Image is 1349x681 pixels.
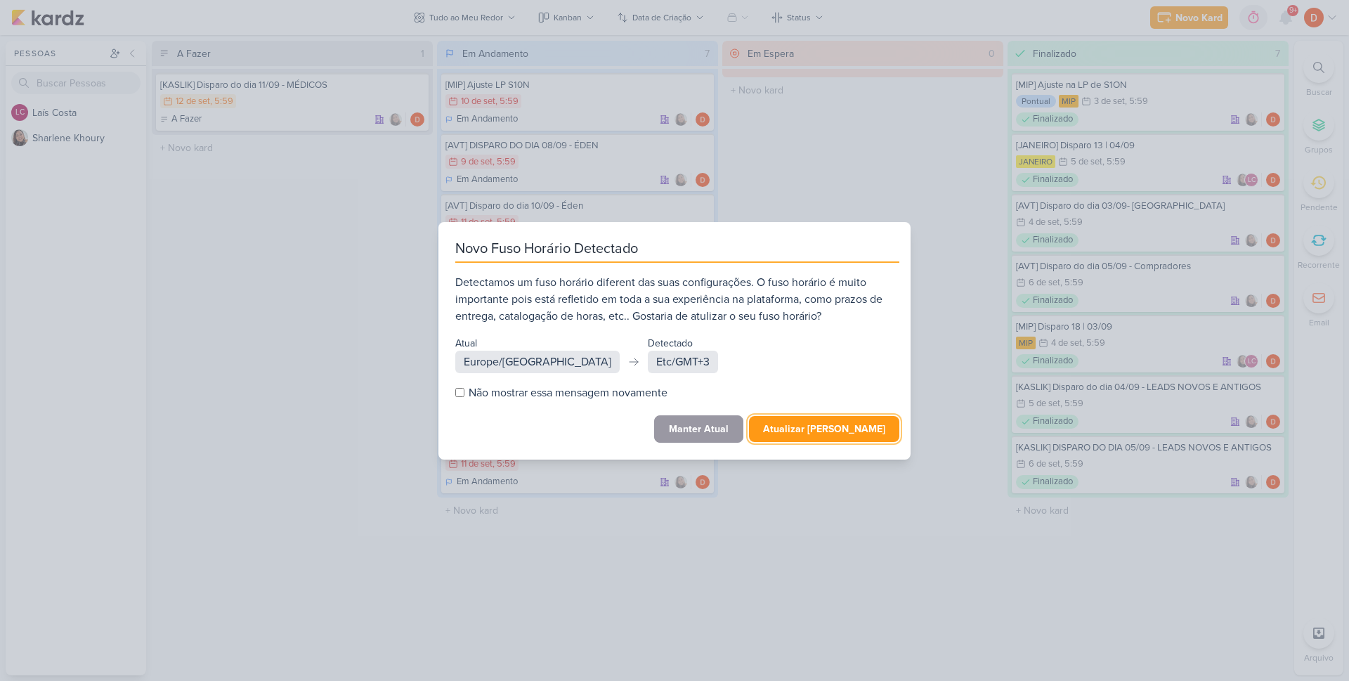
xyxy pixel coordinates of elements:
[455,274,899,325] div: Detectamos um fuso horário diferent das suas configurações. O fuso horário é muito importante poi...
[455,336,620,351] div: Atual
[469,384,667,401] span: Não mostrar essa mensagem novamente
[455,351,620,373] div: Europe/[GEOGRAPHIC_DATA]
[455,388,464,397] input: Não mostrar essa mensagem novamente
[455,239,899,263] div: Novo Fuso Horário Detectado
[654,415,743,443] button: Manter Atual
[648,351,718,373] div: Etc/GMT+3
[749,416,899,442] button: Atualizar [PERSON_NAME]
[648,336,718,351] div: Detectado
